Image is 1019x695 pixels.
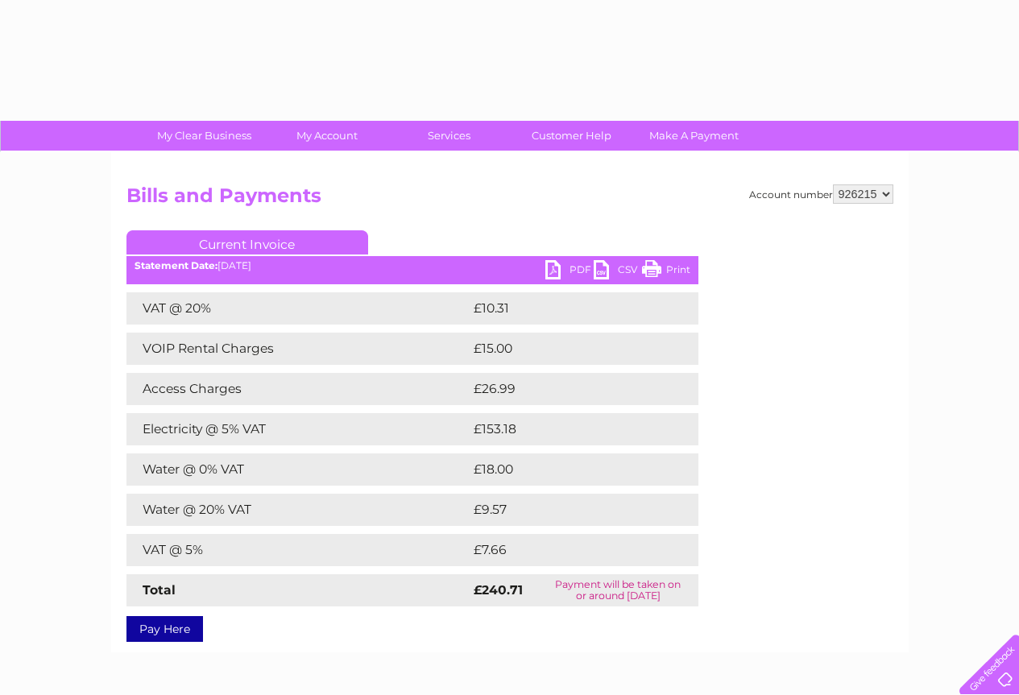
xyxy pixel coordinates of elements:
a: My Clear Business [138,121,271,151]
a: Services [383,121,516,151]
td: Water @ 20% VAT [126,494,470,526]
td: £10.31 [470,292,663,325]
td: Water @ 0% VAT [126,453,470,486]
a: Print [642,260,690,283]
td: VOIP Rental Charges [126,333,470,365]
td: £26.99 [470,373,667,405]
td: £153.18 [470,413,667,445]
div: [DATE] [126,260,698,271]
a: CSV [594,260,642,283]
td: £15.00 [470,333,665,365]
td: Access Charges [126,373,470,405]
td: £9.57 [470,494,661,526]
td: VAT @ 5% [126,534,470,566]
a: Current Invoice [126,230,368,254]
a: PDF [545,260,594,283]
a: Customer Help [505,121,638,151]
td: £18.00 [470,453,665,486]
strong: Total [143,582,176,598]
td: VAT @ 20% [126,292,470,325]
b: Statement Date: [135,259,217,271]
td: £7.66 [470,534,661,566]
td: Electricity @ 5% VAT [126,413,470,445]
div: Account number [749,184,893,204]
h2: Bills and Payments [126,184,893,215]
a: Make A Payment [628,121,760,151]
a: Pay Here [126,616,203,642]
strong: £240.71 [474,582,523,598]
a: My Account [260,121,393,151]
td: Payment will be taken on or around [DATE] [538,574,698,606]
